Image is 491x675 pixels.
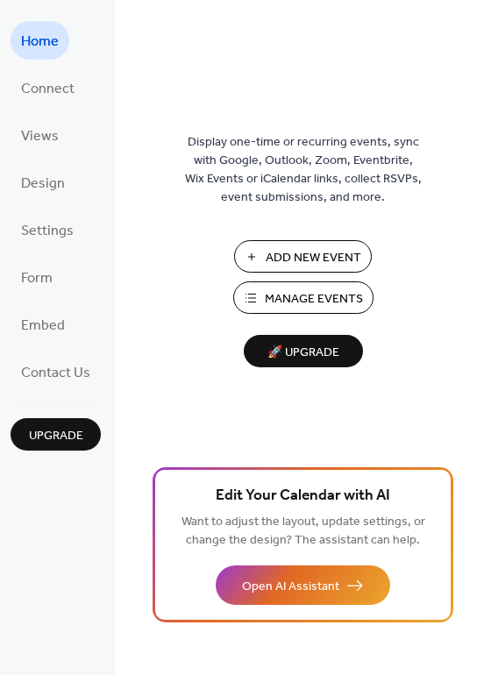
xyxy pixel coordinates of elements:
button: 🚀 Upgrade [244,335,363,367]
span: Open AI Assistant [242,578,339,596]
span: Form [21,265,53,293]
span: Settings [21,217,74,245]
span: Upgrade [29,427,83,445]
span: Display one-time or recurring events, sync with Google, Outlook, Zoom, Eventbrite, Wix Events or ... [185,133,422,207]
button: Open AI Assistant [216,565,390,605]
button: Add New Event [234,240,372,273]
a: Form [11,258,63,296]
a: Home [11,21,69,60]
span: Home [21,28,59,56]
button: Upgrade [11,418,101,451]
span: 🚀 Upgrade [254,341,352,365]
span: Edit Your Calendar with AI [216,484,390,508]
a: Settings [11,210,84,249]
span: Connect [21,75,75,103]
a: Embed [11,305,75,344]
button: Manage Events [233,281,374,314]
a: Views [11,116,69,154]
a: Design [11,163,75,202]
span: Manage Events [265,290,363,309]
a: Contact Us [11,352,101,391]
span: Design [21,170,65,198]
span: Add New Event [266,249,361,267]
span: Views [21,123,59,151]
span: Want to adjust the layout, update settings, or change the design? The assistant can help. [181,510,425,552]
a: Connect [11,68,85,107]
span: Contact Us [21,359,90,387]
span: Embed [21,312,65,340]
